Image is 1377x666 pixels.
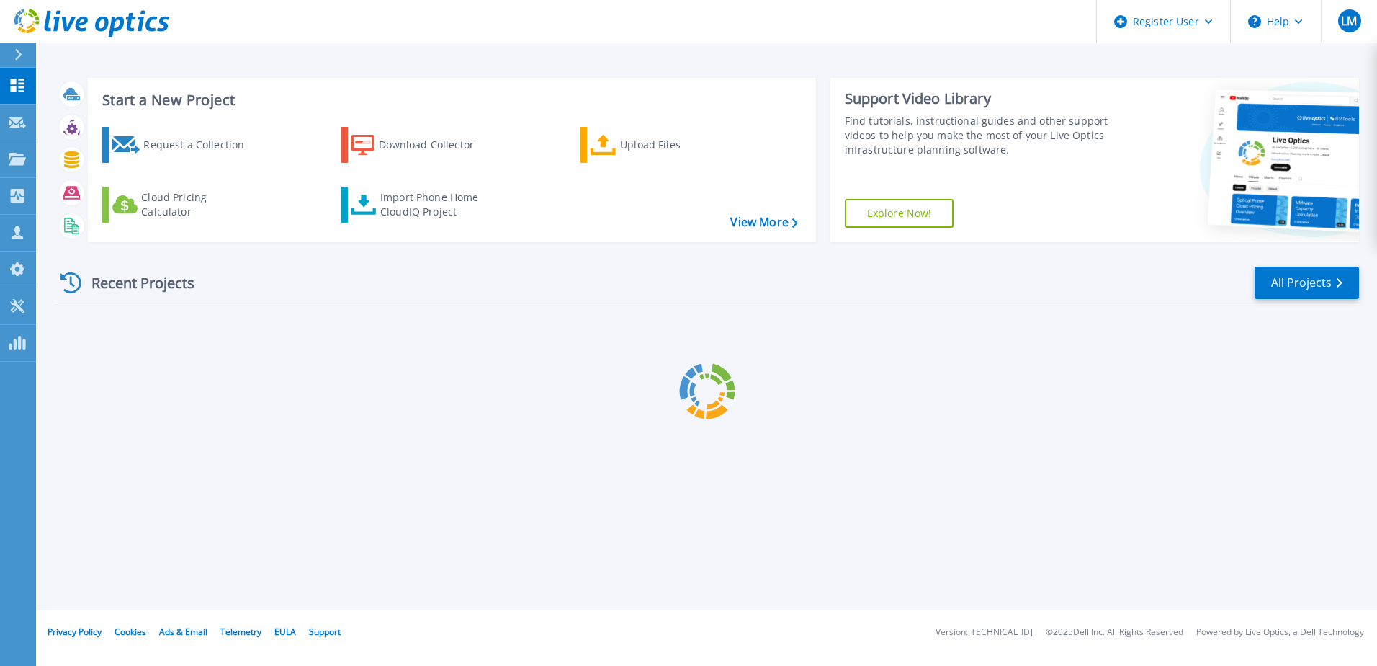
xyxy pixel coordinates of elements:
div: Import Phone Home CloudIQ Project [380,190,493,219]
a: Support [309,626,341,638]
div: Request a Collection [143,130,259,159]
li: Powered by Live Optics, a Dell Technology [1196,628,1364,637]
div: Recent Projects [55,265,214,301]
span: LM [1341,15,1357,27]
div: Download Collector [379,130,494,159]
h3: Start a New Project [102,92,797,108]
a: All Projects [1255,267,1359,299]
div: Support Video Library [845,89,1114,108]
a: Cloud Pricing Calculator [102,187,263,223]
a: Download Collector [341,127,502,163]
li: © 2025 Dell Inc. All Rights Reserved [1046,628,1183,637]
li: Version: [TECHNICAL_ID] [936,628,1033,637]
a: Ads & Email [159,626,207,638]
a: Request a Collection [102,127,263,163]
div: Upload Files [620,130,735,159]
a: View More [730,216,797,229]
a: Telemetry [220,626,261,638]
div: Find tutorials, instructional guides and other support videos to help you make the most of your L... [845,114,1114,157]
a: Cookies [115,626,146,638]
a: Explore Now! [845,199,954,228]
div: Cloud Pricing Calculator [141,190,256,219]
a: Upload Files [580,127,741,163]
a: Privacy Policy [48,626,102,638]
a: EULA [274,626,296,638]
